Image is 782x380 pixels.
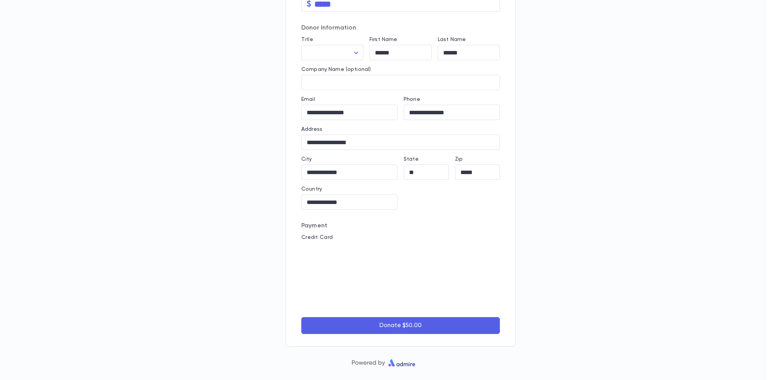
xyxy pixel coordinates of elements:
label: Zip [455,156,463,162]
p: Payment [301,222,500,230]
button: Donate $50.00 [301,317,500,334]
p: Donor Information [301,24,500,32]
label: Address [301,126,322,132]
label: Title [301,36,313,43]
p: $ [307,0,311,8]
label: City [301,156,312,162]
label: Company Name (optional) [301,66,371,72]
label: Last Name [438,36,466,43]
div: ​ [301,45,363,60]
p: Credit Card [301,234,500,240]
label: First Name [370,36,397,43]
label: Country [301,186,322,192]
label: Email [301,96,315,102]
label: State [404,156,419,162]
label: Phone [404,96,420,102]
